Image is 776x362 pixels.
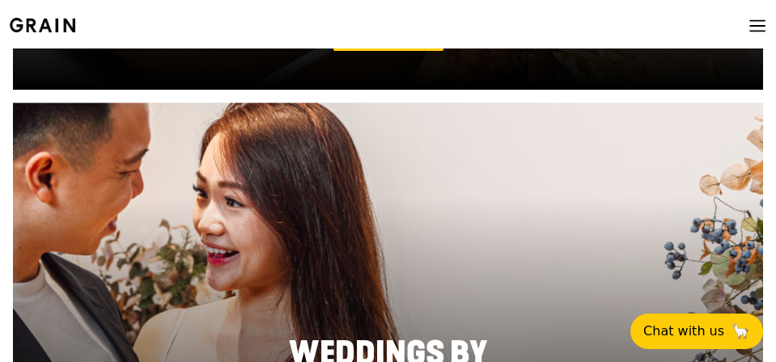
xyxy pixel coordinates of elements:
[731,322,750,341] span: 🦙
[10,18,75,32] img: Grain
[630,314,763,349] button: Chat with us🦙
[643,322,724,341] span: Chat with us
